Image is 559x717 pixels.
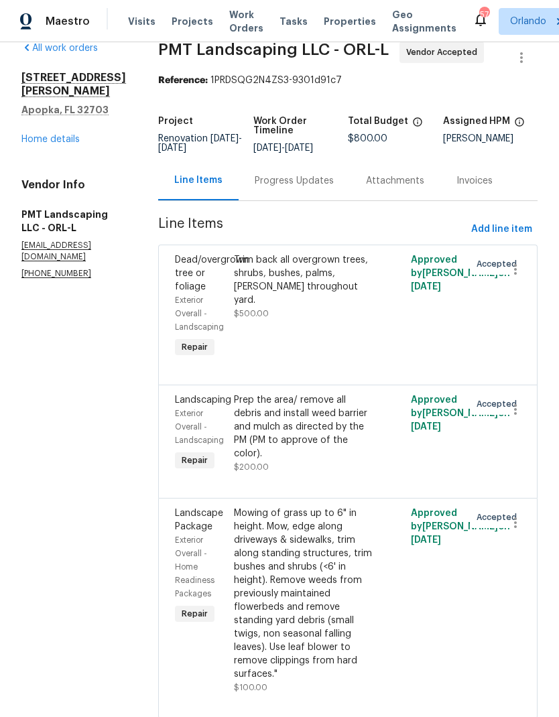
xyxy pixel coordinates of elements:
[175,296,224,331] span: Exterior Overall - Landscaping
[21,208,126,235] h5: PMT Landscaping LLC - ORL-L
[128,15,156,28] span: Visits
[412,117,423,134] span: The total cost of line items that have been proposed by Opendoor. This sum includes line items th...
[477,397,522,411] span: Accepted
[234,310,269,318] span: $500.00
[234,393,373,460] div: Prep the area/ remove all debris and install weed barrier and mulch as directed by the PM (PM to ...
[285,143,313,153] span: [DATE]
[158,117,193,126] h5: Project
[158,143,186,153] span: [DATE]
[175,255,249,291] span: Dead/overgrown tree or foliage
[510,15,546,28] span: Orlando
[21,135,80,144] a: Home details
[229,8,263,35] span: Work Orders
[392,8,456,35] span: Geo Assignments
[411,282,441,291] span: [DATE]
[411,535,441,545] span: [DATE]
[46,15,90,28] span: Maestro
[477,257,522,271] span: Accepted
[21,44,98,53] a: All work orders
[255,174,334,188] div: Progress Updates
[324,15,376,28] span: Properties
[253,117,349,135] h5: Work Order Timeline
[471,221,532,238] span: Add line item
[514,117,525,134] span: The hpm assigned to this work order.
[175,536,214,598] span: Exterior Overall - Home Readiness Packages
[477,511,522,524] span: Accepted
[234,463,269,471] span: $200.00
[175,409,224,444] span: Exterior Overall - Landscaping
[176,607,213,621] span: Repair
[158,217,466,242] span: Line Items
[253,143,282,153] span: [DATE]
[158,42,389,58] span: PMT Landscaping LLC - ORL-L
[406,46,483,59] span: Vendor Accepted
[174,174,223,187] div: Line Items
[234,507,373,681] div: Mowing of grass up to 6" in height. Mow, edge along driveways & sidewalks, trim along standing st...
[366,174,424,188] div: Attachments
[234,253,373,307] div: Trim back all overgrown trees, shrubs, bushes, palms, [PERSON_NAME] throughout yard.
[158,76,208,85] b: Reference:
[175,509,223,531] span: Landscape Package
[158,134,242,153] span: -
[479,8,489,21] div: 57
[253,143,313,153] span: -
[456,174,493,188] div: Invoices
[175,395,231,405] span: Landscaping
[466,217,538,242] button: Add line item
[411,422,441,432] span: [DATE]
[176,340,213,354] span: Repair
[172,15,213,28] span: Projects
[158,134,242,153] span: Renovation
[411,509,510,545] span: Approved by [PERSON_NAME] on
[443,117,510,126] h5: Assigned HPM
[443,134,538,143] div: [PERSON_NAME]
[176,454,213,467] span: Repair
[279,17,308,26] span: Tasks
[234,683,267,692] span: $100.00
[348,134,387,143] span: $800.00
[158,74,538,87] div: 1PRDSQG2N4ZS3-9301d91c7
[411,255,510,291] span: Approved by [PERSON_NAME] on
[411,395,510,432] span: Approved by [PERSON_NAME] on
[210,134,239,143] span: [DATE]
[21,178,126,192] h4: Vendor Info
[348,117,408,126] h5: Total Budget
